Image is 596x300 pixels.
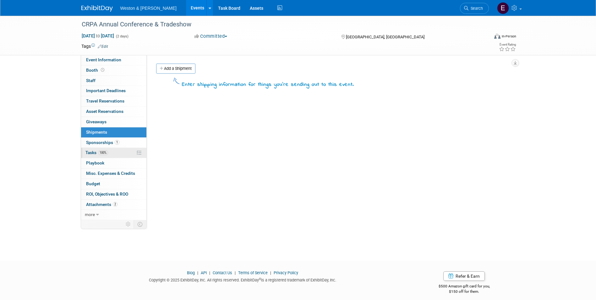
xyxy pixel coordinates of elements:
[81,96,146,106] a: Travel Reservations
[86,192,128,197] span: ROI, Objectives & ROO
[187,270,195,275] a: Blog
[98,150,108,155] span: 100%
[81,33,114,39] span: [DATE] [DATE]
[81,65,146,75] a: Booth
[86,171,135,176] span: Misc. Expenses & Credits
[86,130,107,135] span: Shipments
[123,220,134,228] td: Personalize Event Tab Strip
[85,150,108,155] span: Tasks
[494,34,500,39] img: Format-Inperson.png
[85,212,95,217] span: more
[233,270,237,275] span: |
[213,270,232,275] a: Contact Us
[81,55,146,65] a: Event Information
[86,119,107,124] span: Giveaways
[81,210,146,220] a: more
[86,140,119,145] span: Sponsorships
[98,44,108,49] a: Edit
[86,202,118,207] span: Attachments
[346,35,424,39] span: [GEOGRAPHIC_DATA], [GEOGRAPHIC_DATA]
[115,34,128,38] span: (2 days)
[100,68,106,72] span: Booth not reserved yet
[196,270,200,275] span: |
[86,57,121,62] span: Event Information
[81,200,146,210] a: Attachments2
[156,64,195,74] a: Add a Shipment
[81,5,113,12] img: ExhibitDay
[413,289,515,294] div: $150 off for them.
[259,277,261,281] sup: ®
[208,270,212,275] span: |
[86,98,124,103] span: Travel Reservations
[497,2,509,14] img: Edyn Winter
[269,270,273,275] span: |
[468,6,483,11] span: Search
[201,270,207,275] a: API
[115,140,119,145] span: 1
[86,181,100,186] span: Budget
[81,169,146,179] a: Misc. Expenses & Credits
[460,3,489,14] a: Search
[81,43,108,49] td: Tags
[81,276,404,283] div: Copyright © 2025 ExhibitDay, Inc. All rights reserved. ExhibitDay is a registered trademark of Ex...
[113,202,118,207] span: 2
[501,34,516,39] div: In-Person
[79,19,479,30] div: CRPA Annual Conference & Tradeshow
[120,6,177,11] span: Weston & [PERSON_NAME]
[274,270,298,275] a: Privacy Policy
[413,280,515,294] div: $500 Amazon gift card for you,
[81,148,146,158] a: Tasks100%
[86,160,104,165] span: Playbook
[81,76,146,86] a: Staff
[443,271,485,281] a: Refer & Earn
[86,78,96,83] span: Staff
[81,127,146,137] a: Shipments
[81,117,146,127] a: Giveaways
[81,179,146,189] a: Budget
[86,88,126,93] span: Important Deadlines
[86,68,106,73] span: Booth
[81,158,146,168] a: Playbook
[452,33,517,42] div: Event Format
[499,43,516,46] div: Event Rating
[238,270,268,275] a: Terms of Service
[192,33,230,40] button: Committed
[81,138,146,148] a: Sponsorships1
[81,107,146,117] a: Asset Reservations
[81,86,146,96] a: Important Deadlines
[95,33,101,38] span: to
[134,220,146,228] td: Toggle Event Tabs
[81,189,146,199] a: ROI, Objectives & ROO
[86,109,123,114] span: Asset Reservations
[182,81,354,89] div: Enter shipping information for things you're sending out to this event.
